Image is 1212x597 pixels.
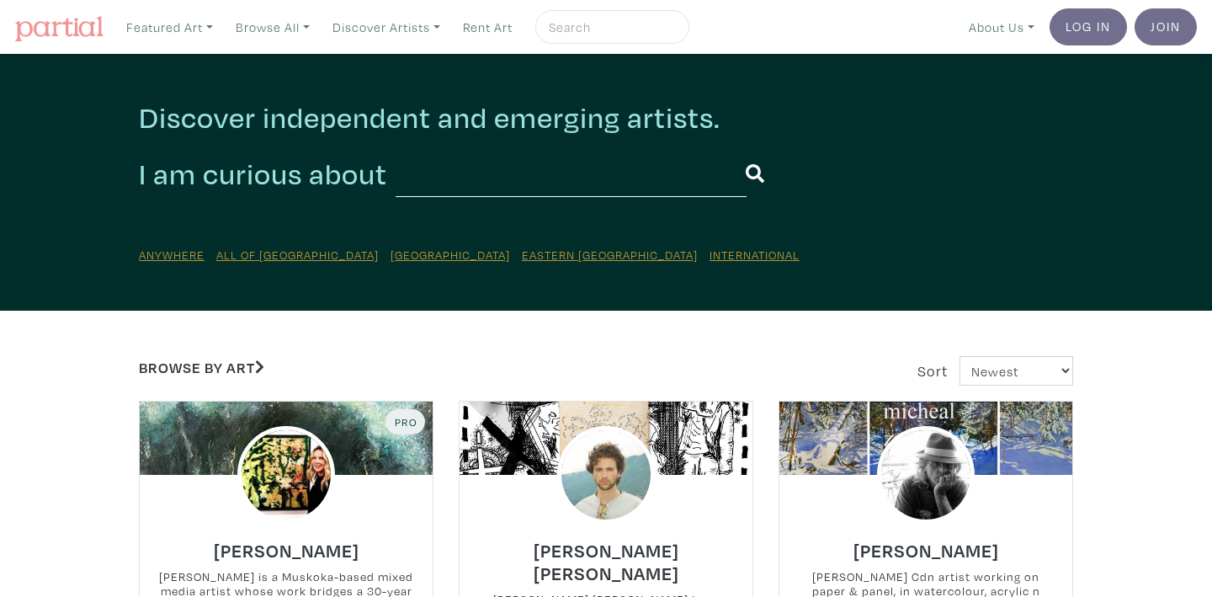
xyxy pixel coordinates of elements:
[139,156,387,193] h2: I am curious about
[391,247,510,263] a: [GEOGRAPHIC_DATA]
[455,10,520,45] a: Rent Art
[119,10,221,45] a: Featured Art
[393,415,417,429] span: Pro
[214,539,359,562] h6: [PERSON_NAME]
[853,535,999,554] a: [PERSON_NAME]
[917,361,948,381] span: Sort
[547,17,673,38] input: Search
[1050,8,1127,45] a: Log In
[216,247,379,263] a: All of [GEOGRAPHIC_DATA]
[237,426,335,524] img: phpThumb.php
[1135,8,1197,45] a: Join
[139,358,264,377] a: Browse by Art
[853,539,999,562] h6: [PERSON_NAME]
[460,539,752,584] h6: [PERSON_NAME] [PERSON_NAME]
[522,247,698,263] a: Eastern [GEOGRAPHIC_DATA]
[139,247,205,263] a: Anywhere
[325,10,448,45] a: Discover Artists
[877,426,975,524] img: phpThumb.php
[557,426,655,524] img: phpThumb.php
[460,546,752,566] a: [PERSON_NAME] [PERSON_NAME]
[961,10,1042,45] a: About Us
[228,10,317,45] a: Browse All
[214,535,359,554] a: [PERSON_NAME]
[139,99,1073,136] h2: Discover independent and emerging artists.
[710,247,800,263] a: International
